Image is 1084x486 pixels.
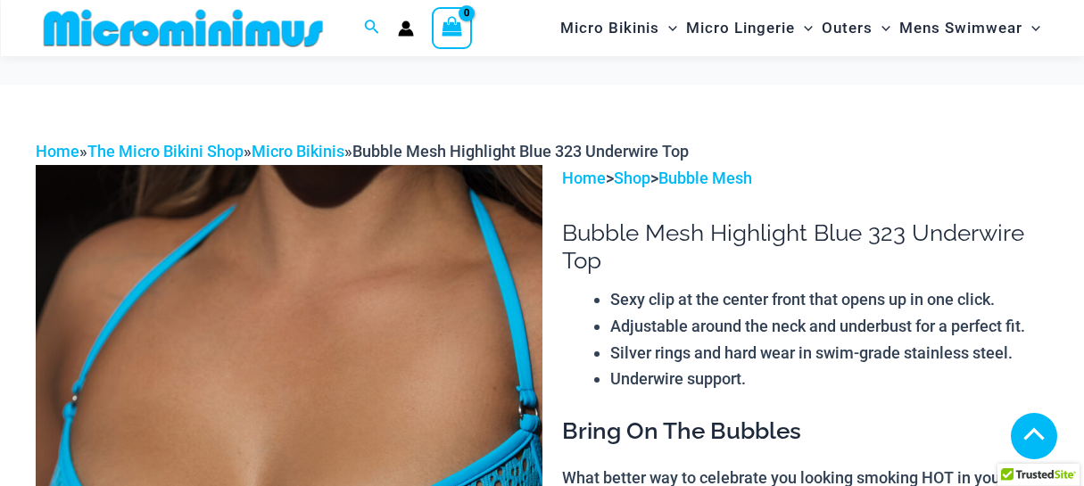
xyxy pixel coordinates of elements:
[553,3,1048,54] nav: Site Navigation
[37,8,330,48] img: MM SHOP LOGO FLAT
[795,5,813,51] span: Menu Toggle
[610,366,1048,392] li: Underwire support.
[658,169,752,187] a: Bubble Mesh
[562,416,1048,447] h3: Bring On The Bubbles
[899,5,1022,51] span: Mens Swimwear
[610,313,1048,340] li: Adjustable around the neck and underbust for a perfect fit.
[562,165,1048,192] p: > >
[817,5,895,51] a: OutersMenu ToggleMenu Toggle
[614,169,650,187] a: Shop
[87,142,244,161] a: The Micro Bikini Shop
[556,5,682,51] a: Micro BikinisMenu ToggleMenu Toggle
[252,142,344,161] a: Micro Bikinis
[562,219,1048,275] h1: Bubble Mesh Highlight Blue 323 Underwire Top
[682,5,817,51] a: Micro LingerieMenu ToggleMenu Toggle
[873,5,890,51] span: Menu Toggle
[36,142,689,161] span: » » »
[686,5,795,51] span: Micro Lingerie
[610,340,1048,367] li: Silver rings and hard wear in swim-grade stainless steel.
[560,5,659,51] span: Micro Bikinis
[432,7,473,48] a: View Shopping Cart, empty
[352,142,689,161] span: Bubble Mesh Highlight Blue 323 Underwire Top
[36,142,79,161] a: Home
[610,286,1048,313] li: Sexy clip at the center front that opens up in one click.
[1022,5,1040,51] span: Menu Toggle
[822,5,873,51] span: Outers
[562,169,606,187] a: Home
[895,5,1045,51] a: Mens SwimwearMenu ToggleMenu Toggle
[398,21,414,37] a: Account icon link
[659,5,677,51] span: Menu Toggle
[364,17,380,39] a: Search icon link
